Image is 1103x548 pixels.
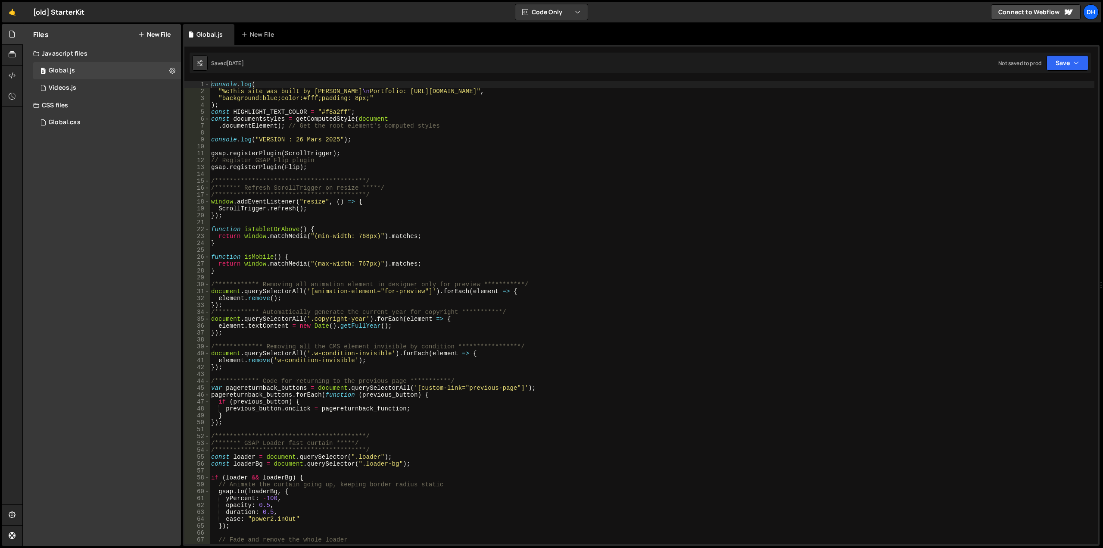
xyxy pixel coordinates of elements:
div: [DATE] [227,59,244,67]
span: 0 [41,68,46,75]
div: 51 [184,426,210,433]
div: 39 [184,343,210,350]
div: 53 [184,440,210,447]
div: Global.css [49,119,81,126]
div: Global.js [49,67,75,75]
div: 61 [184,495,210,502]
div: 22 [184,226,210,233]
div: 31 [184,288,210,295]
div: 47 [184,398,210,405]
div: 52 [184,433,210,440]
div: 10 [184,143,210,150]
div: 21 [184,219,210,226]
div: 13918/35385.css [33,114,181,131]
div: 8 [184,129,210,136]
div: 13918/38093.js [33,79,181,97]
div: 50 [184,419,210,426]
div: 26 [184,254,210,260]
div: 6 [184,116,210,122]
div: 12 [184,157,210,164]
div: 4 [184,102,210,109]
div: 14 [184,171,210,178]
div: 28 [184,267,210,274]
div: 33 [184,302,210,309]
div: [old] StarterKit [33,7,85,17]
div: 29 [184,274,210,281]
div: 16 [184,185,210,191]
div: 2 [184,88,210,95]
div: 56 [184,460,210,467]
div: 45 [184,385,210,391]
div: 18 [184,198,210,205]
div: 25 [184,247,210,254]
div: 58 [184,474,210,481]
div: 55 [184,454,210,460]
a: Connect to Webflow [991,4,1081,20]
div: 34 [184,309,210,316]
div: 38 [184,336,210,343]
div: 46 [184,391,210,398]
div: 37 [184,329,210,336]
div: 36 [184,323,210,329]
div: 9 [184,136,210,143]
button: Code Only [515,4,588,20]
div: 23 [184,233,210,240]
div: 63 [184,509,210,516]
div: 67 [184,536,210,543]
div: 62 [184,502,210,509]
div: New File [241,30,277,39]
div: 41 [184,357,210,364]
div: 49 [184,412,210,419]
div: Global.js [196,30,223,39]
a: DH [1083,4,1099,20]
div: 1 [184,81,210,88]
div: Saved [211,59,244,67]
div: 48 [184,405,210,412]
div: 65 [184,523,210,529]
div: 35 [184,316,210,323]
div: 7 [184,122,210,129]
div: 27 [184,260,210,267]
div: Videos.js [49,84,76,92]
button: Save [1047,55,1088,71]
div: 13 [184,164,210,171]
div: 32 [184,295,210,302]
div: 42 [184,364,210,371]
div: Not saved to prod [998,59,1041,67]
div: 15 [184,178,210,185]
div: 64 [184,516,210,523]
div: 44 [184,378,210,385]
div: 66 [184,529,210,536]
div: 5 [184,109,210,116]
div: 40 [184,350,210,357]
div: Javascript files [23,45,181,62]
div: 24 [184,240,210,247]
div: 54 [184,447,210,454]
div: 60 [184,488,210,495]
div: 17 [184,191,210,198]
button: New File [138,31,171,38]
div: 3 [184,95,210,102]
div: 30 [184,281,210,288]
a: 🤙 [2,2,23,22]
div: 57 [184,467,210,474]
div: 19 [184,205,210,212]
div: 43 [184,371,210,378]
div: 11 [184,150,210,157]
div: 20 [184,212,210,219]
div: 59 [184,481,210,488]
h2: Files [33,30,49,39]
div: CSS files [23,97,181,114]
div: 13918/35384.js [33,62,181,79]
